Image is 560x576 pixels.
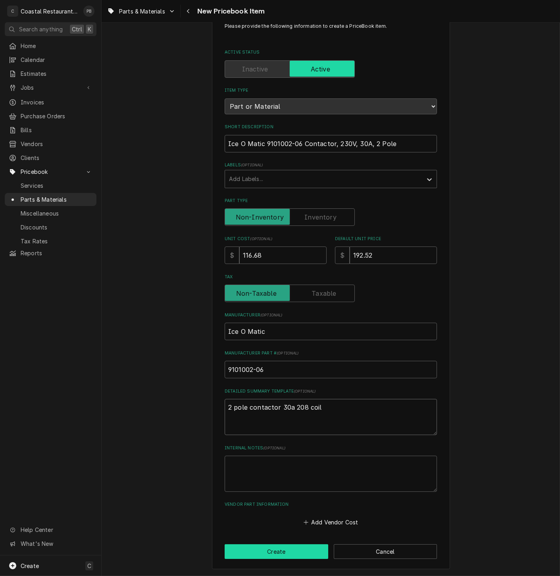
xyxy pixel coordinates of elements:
span: What's New [21,539,92,548]
a: Miscellaneous [5,207,96,220]
span: Reports [21,249,92,257]
span: Discounts [21,223,92,231]
span: Parts & Materials [119,7,165,15]
a: Go to Pricebook [5,165,96,178]
input: Name used to describe this Part or Material [225,135,437,152]
button: Create [225,544,328,559]
span: Services [21,181,92,190]
label: Unit Cost [225,236,327,242]
span: Clients [21,154,92,162]
span: Estimates [21,69,92,78]
label: Manufacturer [225,312,437,318]
label: Vendor Part Information [225,501,437,508]
div: Part Type [225,198,437,226]
span: Vendors [21,140,92,148]
div: Manufacturer [225,312,437,340]
span: K [88,25,91,33]
div: Internal Notes [225,445,437,492]
span: ( optional ) [277,351,299,355]
button: Add Vendor Cost [302,516,360,528]
label: Labels [225,162,437,168]
label: Detailed Summary Template [225,388,437,395]
div: Labels [225,162,437,188]
div: Unit Cost [225,236,327,264]
label: Tax [225,274,437,280]
div: PB [83,6,94,17]
div: PriceBookItem Create/Update [212,13,450,569]
button: Cancel [334,544,437,559]
div: Item Type [225,87,437,114]
span: Help Center [21,526,92,534]
span: Invoices [21,98,92,106]
label: Item Type [225,87,437,94]
a: Bills [5,123,96,137]
div: Coastal Restaurant Repair [21,7,79,15]
span: Purchase Orders [21,112,92,120]
div: Short Description [225,124,437,152]
span: ( optional ) [294,389,316,393]
label: Internal Notes [225,445,437,451]
span: Pricebook [21,168,81,176]
a: Parts & Materials [5,193,96,206]
div: Button Group Row [225,544,437,559]
span: ( optional ) [250,237,272,241]
span: Ctrl [72,25,82,33]
a: Go to Parts & Materials [104,5,179,18]
a: Reports [5,247,96,260]
span: C [87,562,91,570]
a: Home [5,39,96,52]
label: Short Description [225,124,437,130]
a: Estimates [5,67,96,80]
span: Miscellaneous [21,209,92,218]
textarea: 2 pole contactor 30a 208 coil [225,399,437,435]
span: Bills [21,126,92,134]
span: Search anything [19,25,63,33]
a: Go to Jobs [5,81,96,94]
span: ( optional ) [260,313,283,317]
span: Create [21,563,39,569]
div: Tax [225,274,437,302]
span: New Pricebook Item [195,6,265,17]
div: Button Group [225,544,437,559]
p: Please provide the following information to create a PriceBook item. [225,23,437,37]
a: Services [5,179,96,192]
a: Vendors [5,137,96,150]
label: Default Unit Price [335,236,437,242]
button: Navigate back [182,5,195,17]
div: $ [335,247,350,264]
label: Manufacturer Part # [225,350,437,356]
div: Active Status [225,49,437,77]
a: Discounts [5,221,96,234]
a: Go to Help Center [5,523,96,536]
span: Jobs [21,83,81,92]
span: Tax Rates [21,237,92,245]
span: Calendar [21,56,92,64]
span: Parts & Materials [21,195,92,204]
div: Active [225,60,437,78]
a: Go to What's New [5,537,96,550]
div: PriceBookItem Create/Update Form [225,23,437,528]
div: Manufacturer Part # [225,350,437,378]
label: Active Status [225,49,437,56]
div: Detailed Summary Template [225,388,437,435]
a: Calendar [5,53,96,66]
span: ( optional ) [241,163,263,167]
a: Invoices [5,96,96,109]
span: Home [21,42,92,50]
label: Part Type [225,198,437,204]
div: Phill Blush's Avatar [83,6,94,17]
div: $ [225,247,239,264]
a: Tax Rates [5,235,96,248]
div: C [7,6,18,17]
a: Purchase Orders [5,110,96,123]
div: Vendor Part Information [225,501,437,528]
a: Clients [5,151,96,164]
button: Search anythingCtrlK [5,22,96,36]
span: ( optional ) [263,446,285,450]
div: Default Unit Price [335,236,437,264]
